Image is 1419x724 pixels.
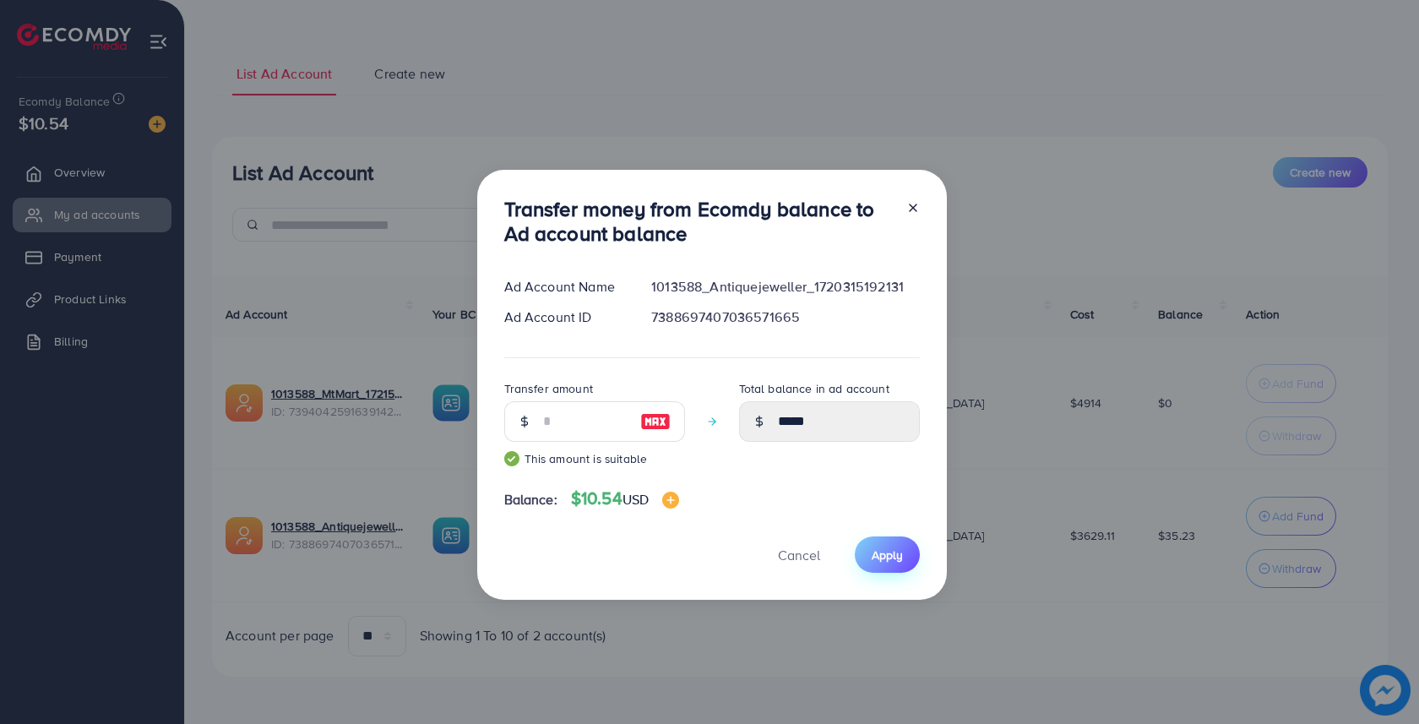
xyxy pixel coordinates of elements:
[623,490,649,509] span: USD
[491,308,639,327] div: Ad Account ID
[571,488,679,509] h4: $10.54
[504,450,685,467] small: This amount is suitable
[638,308,932,327] div: 7388697407036571665
[778,546,820,564] span: Cancel
[872,547,903,563] span: Apply
[739,380,889,397] label: Total balance in ad account
[855,536,920,573] button: Apply
[504,451,519,466] img: guide
[757,536,841,573] button: Cancel
[504,197,893,246] h3: Transfer money from Ecomdy balance to Ad account balance
[504,380,593,397] label: Transfer amount
[640,411,671,432] img: image
[662,492,679,509] img: image
[491,277,639,297] div: Ad Account Name
[638,277,932,297] div: 1013588_Antiquejeweller_1720315192131
[504,490,557,509] span: Balance:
